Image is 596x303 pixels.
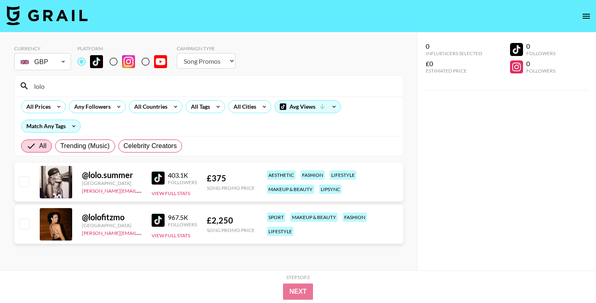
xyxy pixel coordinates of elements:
div: makeup & beauty [290,213,338,222]
div: sport [267,213,285,222]
div: £0 [426,60,482,68]
div: lipsync [319,185,342,194]
div: All Tags [186,101,212,113]
div: 0 [426,42,482,50]
div: [GEOGRAPHIC_DATA] [82,222,142,228]
button: Next [283,284,313,300]
img: Grail Talent [6,6,88,25]
div: All Cities [229,101,258,113]
div: makeup & beauty [267,185,314,194]
div: fashion [343,213,367,222]
a: [PERSON_NAME][EMAIL_ADDRESS][DOMAIN_NAME] [82,228,202,236]
div: Campaign Type [177,45,236,52]
button: View Full Stats [152,232,190,239]
div: £ 375 [207,173,255,183]
img: TikTok [90,55,103,68]
button: open drawer [578,8,594,24]
div: fashion [300,170,325,180]
div: Influencers Selected [426,50,482,56]
div: aesthetic [267,170,296,180]
iframe: Drift Widget Chat Controller [555,262,586,293]
div: Song Promo Price [207,185,255,191]
span: Trending (Music) [60,141,110,151]
div: Any Followers [69,101,112,113]
div: Match Any Tags [21,120,80,132]
div: @ lolofitzmo [82,212,142,222]
img: Instagram [122,55,135,68]
div: Platform [77,45,174,52]
div: 0 [526,42,555,50]
div: Song Promo Price [207,227,255,233]
div: 0 [526,60,555,68]
div: @ lolo.summer [82,170,142,180]
div: Currency [14,45,71,52]
div: All Countries [129,101,169,113]
div: Step 1 of 2 [286,274,310,280]
input: Search by User Name [29,80,398,92]
img: TikTok [152,172,165,185]
div: 403.1K [168,171,197,179]
span: All [39,141,47,151]
div: £ 2,250 [207,215,255,226]
button: View Full Stats [152,190,190,196]
img: YouTube [154,55,167,68]
a: [PERSON_NAME][EMAIL_ADDRESS][DOMAIN_NAME] [82,186,202,194]
div: All Prices [21,101,52,113]
div: Avg Views [275,101,341,113]
div: 967.5K [168,213,197,221]
div: Estimated Price [426,68,482,74]
img: TikTok [152,214,165,227]
div: GBP [16,55,69,69]
div: [GEOGRAPHIC_DATA] [82,180,142,186]
div: lifestyle [267,227,294,236]
div: Followers [526,68,555,74]
span: Celebrity Creators [124,141,177,151]
div: Followers [526,50,555,56]
div: Followers [168,221,197,228]
div: lifestyle [330,170,356,180]
div: Followers [168,179,197,185]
